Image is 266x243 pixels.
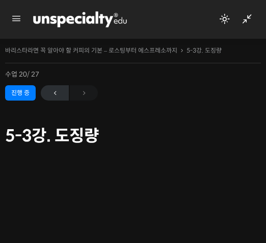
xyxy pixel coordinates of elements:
a: ←이전 [41,85,69,101]
span: / 27 [27,70,39,79]
a: 바리스타라면 꼭 알아야 할 커피의 기본 – 로스팅부터 에스프레소까지 [5,46,177,54]
h1: 5-3강. 도징량 [5,126,261,145]
div: 진행 중 [5,85,36,101]
span: 수업 20 [5,71,39,78]
span: ← [41,86,69,100]
a: 5-3강. 도징량 [187,46,222,54]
